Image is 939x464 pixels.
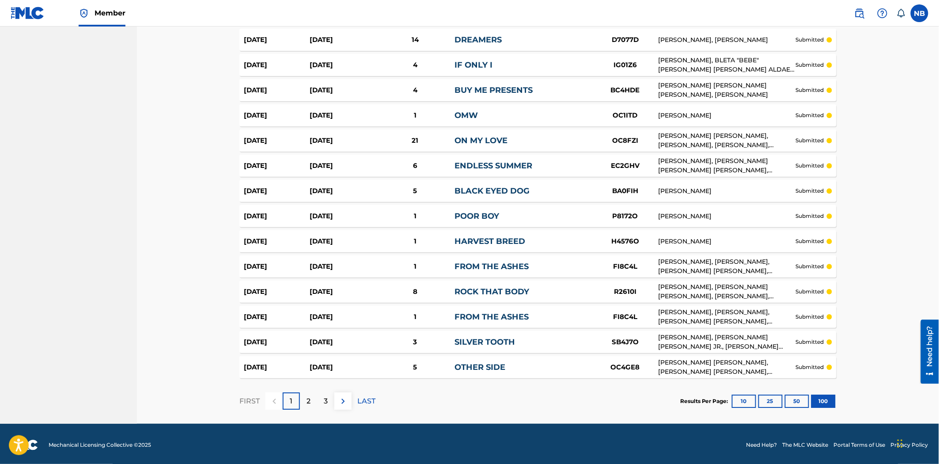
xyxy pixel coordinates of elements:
[659,111,796,120] div: [PERSON_NAME]
[732,395,756,408] button: 10
[592,60,659,70] div: IG01Z6
[592,262,659,272] div: FI8C4L
[659,186,796,196] div: [PERSON_NAME]
[310,337,375,347] div: [DATE]
[244,312,310,322] div: [DATE]
[454,312,529,322] a: FROM THE ASHES
[796,86,824,94] p: submitted
[659,212,796,221] div: [PERSON_NAME]
[375,110,454,121] div: 1
[659,282,796,301] div: [PERSON_NAME], [PERSON_NAME] [PERSON_NAME], [PERSON_NAME], [PERSON_NAME], [PERSON_NAME], [PERSON_...
[244,35,310,45] div: [DATE]
[375,236,454,247] div: 1
[310,287,375,297] div: [DATE]
[796,61,824,69] p: submitted
[375,312,454,322] div: 1
[592,312,659,322] div: FI8C4L
[324,396,328,407] p: 3
[592,161,659,171] div: EC2GHV
[914,320,939,384] iframe: Resource Center
[659,81,796,99] div: [PERSON_NAME] [PERSON_NAME] [PERSON_NAME], [PERSON_NAME]
[911,4,928,22] div: User Menu
[758,395,783,408] button: 25
[659,257,796,276] div: [PERSON_NAME], [PERSON_NAME], [PERSON_NAME] [PERSON_NAME], [PERSON_NAME] [PERSON_NAME]
[454,161,532,171] a: ENDLESS SUMMER
[11,7,45,19] img: MLC Logo
[592,236,659,247] div: H4576O
[244,211,310,221] div: [DATE]
[796,111,824,119] p: submitted
[454,262,529,271] a: FROM THE ASHES
[454,136,507,145] a: ON MY LOVE
[659,237,796,246] div: [PERSON_NAME]
[796,313,824,321] p: submitted
[310,110,375,121] div: [DATE]
[307,396,310,407] p: 2
[796,363,824,371] p: submitted
[375,211,454,221] div: 1
[310,35,375,45] div: [DATE]
[796,262,824,270] p: submitted
[375,262,454,272] div: 1
[375,35,454,45] div: 14
[746,441,777,449] a: Need Help?
[851,4,868,22] a: Public Search
[357,396,375,407] p: LAST
[310,362,375,373] div: [DATE]
[592,35,659,45] div: D7077D
[592,211,659,221] div: P8172O
[874,4,891,22] div: Help
[592,337,659,347] div: SB4J7O
[310,211,375,221] div: [DATE]
[244,136,310,146] div: [DATE]
[79,8,89,19] img: Top Rightsholder
[796,187,824,195] p: submitted
[659,56,796,74] div: [PERSON_NAME], BLETA "BEBE" [PERSON_NAME] [PERSON_NAME] ALDAE [PERSON_NAME] [PERSON_NAME], [PERSO...
[310,262,375,272] div: [DATE]
[375,337,454,347] div: 3
[592,186,659,196] div: BA0FIH
[785,395,809,408] button: 50
[796,212,824,220] p: submitted
[796,237,824,245] p: submitted
[239,396,260,407] p: FIRST
[375,186,454,196] div: 5
[10,6,22,47] div: Need help?
[290,396,293,407] p: 1
[454,186,530,196] a: BLACK EYED DOG
[244,262,310,272] div: [DATE]
[592,287,659,297] div: R2610I
[891,441,928,449] a: Privacy Policy
[310,312,375,322] div: [DATE]
[244,161,310,171] div: [DATE]
[454,60,492,70] a: IF ONLY I
[454,110,478,120] a: OMW
[592,85,659,95] div: BC4HDE
[659,35,796,45] div: [PERSON_NAME], [PERSON_NAME]
[895,422,939,464] iframe: Chat Widget
[783,441,829,449] a: The MLC Website
[375,85,454,95] div: 4
[897,430,903,457] div: Drag
[375,362,454,373] div: 5
[659,156,796,175] div: [PERSON_NAME], [PERSON_NAME] [PERSON_NAME] [PERSON_NAME], [PERSON_NAME] [PERSON_NAME], [PERSON_NA...
[811,395,836,408] button: 100
[454,236,525,246] a: HARVEST BREED
[310,161,375,171] div: [DATE]
[592,362,659,373] div: OC4GE8
[310,186,375,196] div: [DATE]
[454,287,529,297] a: ROCK THAT BODY
[659,358,796,377] div: [PERSON_NAME] [PERSON_NAME], [PERSON_NAME] [PERSON_NAME], [PERSON_NAME], [PERSON_NAME]
[375,60,454,70] div: 4
[244,287,310,297] div: [DATE]
[796,36,824,44] p: submitted
[659,131,796,150] div: [PERSON_NAME] [PERSON_NAME], [PERSON_NAME], [PERSON_NAME], [PERSON_NAME], [PERSON_NAME] [PERSON_N...
[244,110,310,121] div: [DATE]
[897,9,905,18] div: Notifications
[244,60,310,70] div: [DATE]
[796,338,824,346] p: submitted
[854,8,865,19] img: search
[338,396,348,407] img: right
[659,308,796,326] div: [PERSON_NAME], [PERSON_NAME], [PERSON_NAME] [PERSON_NAME], [PERSON_NAME] [PERSON_NAME]
[877,8,888,19] img: help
